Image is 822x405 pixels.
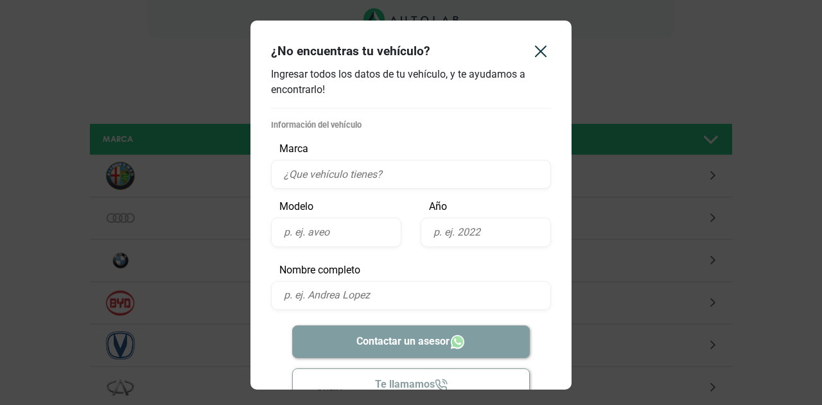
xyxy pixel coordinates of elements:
[271,263,551,278] p: Nombre completo
[271,218,401,246] input: p. ej. aveo
[292,368,530,401] button: Te llamamos
[292,325,530,358] button: Contactar un asesor
[450,334,466,350] img: Whatsapp icon
[421,199,551,214] p: Año
[271,67,551,98] p: Ingresar todos los datos de tu vehículo, y te ayudamos a encontrarlo!
[421,218,551,246] input: p. ej. 2022
[271,199,401,214] p: Modelo
[271,160,551,189] input: ¿Que vehículo tienes?
[271,44,430,58] h4: ¿No encuentras tu vehículo?
[520,31,561,72] button: Close
[271,281,551,310] input: p. ej. Andrea Lopez
[271,119,551,131] p: Información del vehículo
[271,141,551,157] p: Marca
